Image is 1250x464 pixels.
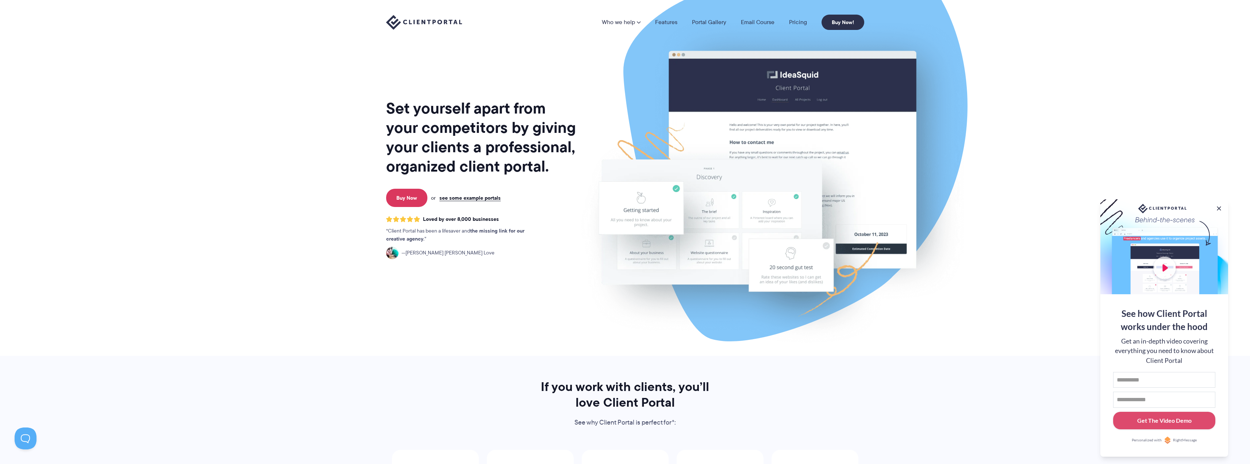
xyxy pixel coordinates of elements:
[386,227,539,243] p: Client Portal has been a lifesaver and .
[1132,437,1162,443] span: Personalized with
[741,19,774,25] a: Email Course
[386,189,427,207] a: Buy Now
[1113,437,1215,444] a: Personalized withRightMessage
[1164,437,1171,444] img: Personalized with RightMessage
[1113,337,1215,365] div: Get an in-depth video covering everything you need to know about Client Portal
[822,15,864,30] a: Buy Now!
[1113,307,1215,333] div: See how Client Portal works under the hood
[1137,416,1192,425] div: Get The Video Demo
[1173,437,1197,443] span: RightMessage
[423,216,499,222] span: Loved by over 8,000 businesses
[431,195,436,201] span: or
[386,99,577,176] h1: Set yourself apart from your competitors by giving your clients a professional, organized client ...
[401,249,495,257] span: [PERSON_NAME] [PERSON_NAME] Love
[531,417,719,428] p: See why Client Portal is perfect for*:
[531,379,719,410] h2: If you work with clients, you’ll love Client Portal
[386,227,524,243] strong: the missing link for our creative agency
[602,19,641,25] a: Who we help
[439,195,501,201] a: see some example portals
[789,19,807,25] a: Pricing
[15,427,36,449] iframe: Toggle Customer Support
[655,19,677,25] a: Features
[1113,412,1215,430] button: Get The Video Demo
[692,19,726,25] a: Portal Gallery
